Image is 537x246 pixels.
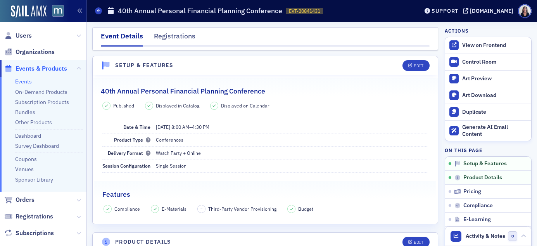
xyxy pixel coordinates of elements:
[102,189,130,199] h2: Features
[123,124,150,130] span: Date & Time
[156,150,201,156] span: Watch Party + Online
[4,212,53,221] a: Registrations
[445,54,531,70] a: Control Room
[118,6,282,16] h1: 40th Annual Personal Financial Planning Conference
[15,176,53,183] a: Sponsor Library
[15,156,37,163] a: Coupons
[52,5,64,17] img: SailAMX
[156,163,186,169] span: Single Session
[445,37,531,54] a: View on Frontend
[4,31,32,40] a: Users
[466,232,505,240] span: Activity & Notes
[115,61,173,69] h4: Setup & Features
[463,8,516,14] button: [DOMAIN_NAME]
[462,124,527,137] div: Generate AI Email Content
[4,48,55,56] a: Organizations
[221,102,269,109] span: Displayed on Calendar
[432,7,458,14] div: Support
[208,205,276,212] span: Third-Party Vendor Provisioning
[162,205,186,212] span: E-Materials
[15,142,59,149] a: Survey Dashboard
[15,109,35,116] a: Bundles
[115,238,171,246] h4: Product Details
[445,27,469,34] h4: Actions
[4,229,54,237] a: Subscriptions
[518,4,532,18] span: Profile
[16,212,53,221] span: Registrations
[462,42,527,49] div: View on Frontend
[4,196,35,204] a: Orders
[289,8,320,14] span: EVT-20841431
[463,202,493,209] span: Compliance
[16,31,32,40] span: Users
[445,70,531,87] a: Art Preview
[156,124,209,130] span: –
[463,216,491,223] span: E-Learning
[445,120,531,141] button: Generate AI Email Content
[462,59,527,66] div: Control Room
[463,160,507,167] span: Setup & Features
[15,119,52,126] a: Other Products
[445,104,531,120] button: Duplicate
[101,31,143,47] div: Event Details
[414,64,423,68] div: Edit
[16,196,35,204] span: Orders
[16,229,54,237] span: Subscriptions
[171,124,189,130] time: 8:00 AM
[114,205,140,212] span: Compliance
[15,78,32,85] a: Events
[462,92,527,99] div: Art Download
[108,150,150,156] span: Delivery Format
[156,137,183,143] span: Conferences
[101,86,265,96] h2: 40th Annual Personal Financial Planning Conference
[462,75,527,82] div: Art Preview
[462,109,527,116] div: Duplicate
[470,7,513,14] div: [DOMAIN_NAME]
[156,124,170,130] span: [DATE]
[200,206,203,211] span: –
[463,188,481,195] span: Pricing
[192,124,209,130] time: 4:30 PM
[15,132,41,139] a: Dashboard
[11,5,47,18] img: SailAMX
[15,166,34,173] a: Venues
[15,88,67,95] a: On-Demand Products
[298,205,313,212] span: Budget
[102,163,150,169] span: Session Configuration
[16,48,55,56] span: Organizations
[156,102,199,109] span: Displayed in Catalog
[445,147,532,154] h4: On this page
[114,137,150,143] span: Product Type
[414,240,423,244] div: Edit
[508,231,518,241] span: 0
[463,174,502,181] span: Product Details
[4,64,67,73] a: Events & Products
[16,64,67,73] span: Events & Products
[445,87,531,104] a: Art Download
[47,5,64,18] a: View Homepage
[154,31,195,45] div: Registrations
[15,99,69,106] a: Subscription Products
[113,102,134,109] span: Published
[402,60,429,71] button: Edit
